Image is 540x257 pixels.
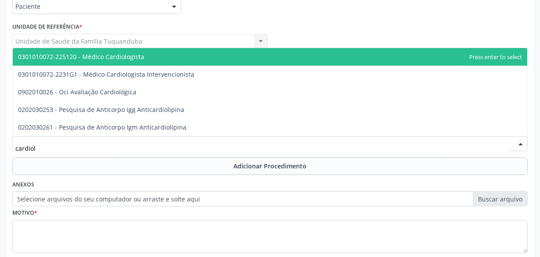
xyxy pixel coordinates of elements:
[15,139,510,157] input: Buscar por procedimento
[18,105,184,114] span: 0202030253 - Pesquisa de Anticorpo Igg Anticardiolipina
[15,2,163,11] span: Paciente
[12,157,528,175] button: Adicionar Procedimento
[12,178,34,192] label: Anexos
[18,52,144,61] span: 0301010072-225120 - Médico Cardiologista
[234,161,306,171] span: Adicionar Procedimento
[12,206,37,220] label: Motivo
[18,70,194,78] span: 0301010072-2231G1 - Médico Cardiologista Intervencionista
[12,20,82,34] label: Unidade de referência
[18,88,136,96] span: 0902010026 - Oci Avaliação Cardiológica
[18,123,186,131] span: 0202030261 - Pesquisa de Anticorpo Igm Anticardiolipina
